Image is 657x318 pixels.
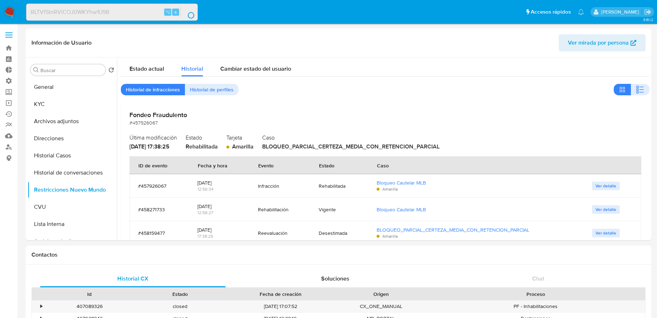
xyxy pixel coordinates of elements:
[26,7,197,17] input: Buscar usuario o caso...
[28,79,117,96] button: General
[578,9,584,15] a: Notificaciones
[28,233,117,250] button: Anticipos de dinero
[532,274,544,283] span: Chat
[644,8,652,16] a: Salir
[341,291,421,298] div: Origen
[225,301,336,312] div: [DATE] 17:07:52
[28,147,117,164] button: Historial Casos
[31,251,646,258] h1: Contactos
[568,34,629,51] span: Ver mirada por persona
[28,181,117,198] button: Restricciones Nuevo Mundo
[601,9,642,15] p: fabricio.bottalo@mercadolibre.com
[44,301,135,312] div: 407089326
[31,39,92,46] h1: Información de Usuario
[180,7,195,17] button: search-icon
[28,164,117,181] button: Historial de conversaciones
[559,34,646,51] button: Ver mirada por persona
[28,216,117,233] button: Lista Interna
[28,198,117,216] button: CVU
[230,291,331,298] div: Fecha de creación
[175,9,177,15] span: s
[40,67,103,74] input: Buscar
[321,274,349,283] span: Soluciones
[33,67,39,73] button: Buscar
[28,96,117,113] button: KYC
[28,113,117,130] button: Archivos adjuntos
[165,9,171,15] span: ⌥
[49,291,130,298] div: Id
[135,301,225,312] div: closed
[336,301,426,312] div: CX_ONE_MANUAL
[28,130,117,147] button: Direcciones
[531,8,571,16] span: Accesos rápidos
[426,301,645,312] div: PF - Inhabilitaciones
[108,67,114,75] button: Volver al orden por defecto
[40,303,42,310] div: •
[140,291,220,298] div: Estado
[117,274,148,283] span: Historial CX
[431,291,640,298] div: Proceso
